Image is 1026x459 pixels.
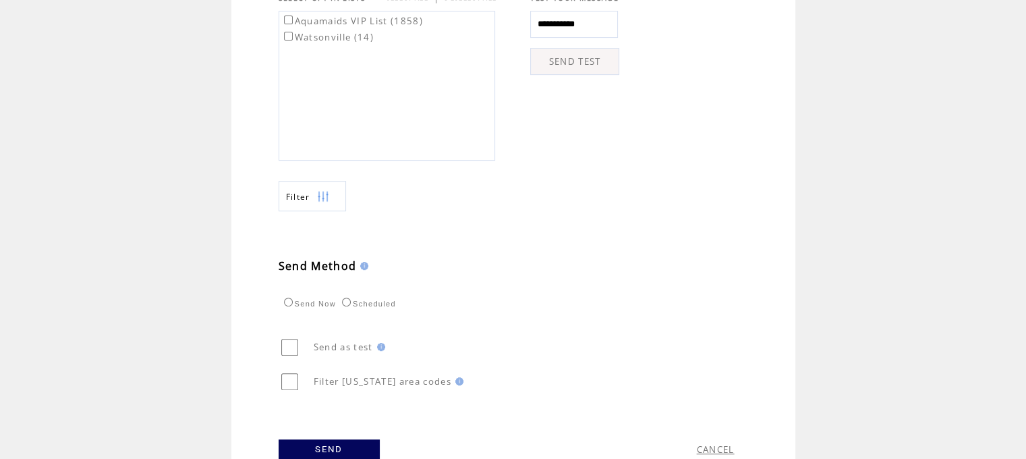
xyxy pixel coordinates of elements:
input: Watsonville (14) [284,32,293,40]
input: Aquamaids VIP List (1858) [284,16,293,24]
label: Aquamaids VIP List (1858) [281,15,423,27]
a: SEND TEST [530,48,619,75]
label: Scheduled [339,300,396,308]
label: Send Now [281,300,336,308]
img: help.gif [356,262,368,270]
label: Watsonville (14) [281,31,374,43]
a: CANCEL [697,443,735,456]
span: Send Method [279,259,357,273]
img: help.gif [373,343,385,351]
span: Show filters [286,191,310,202]
a: Filter [279,181,346,211]
input: Scheduled [342,298,351,306]
input: Send Now [284,298,293,306]
img: filters.png [317,182,329,212]
span: Send as test [314,341,373,353]
img: help.gif [451,377,463,385]
span: Filter [US_STATE] area codes [314,375,451,387]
